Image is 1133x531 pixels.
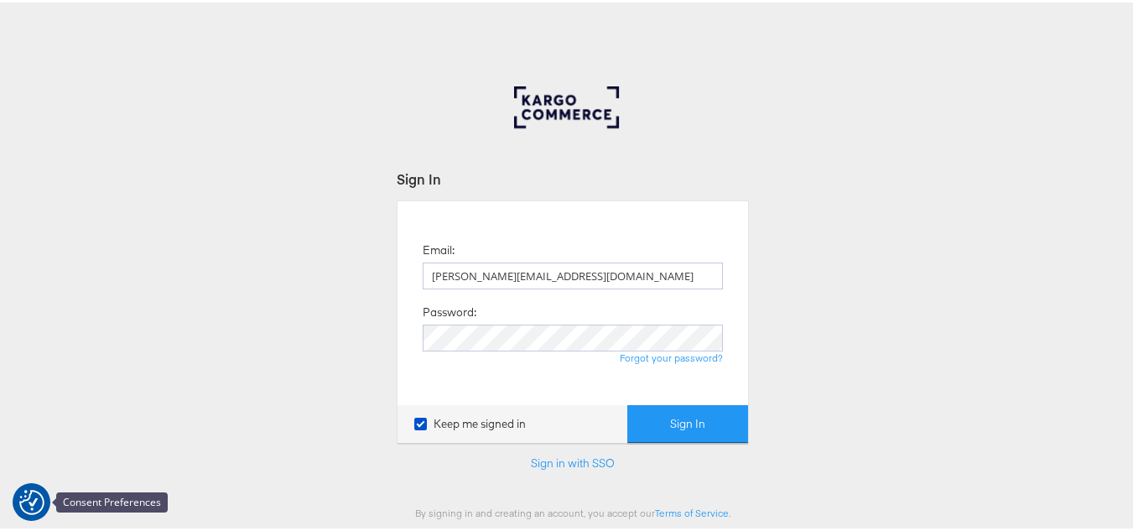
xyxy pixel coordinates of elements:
button: Consent Preferences [19,487,44,513]
label: Email: [423,240,455,256]
a: Terms of Service [655,504,729,517]
img: Revisit consent button [19,487,44,513]
a: Sign in with SSO [531,453,615,468]
input: Email [423,260,723,287]
a: Forgot your password? [620,349,723,362]
button: Sign In [627,403,748,440]
div: Sign In [397,167,749,186]
div: By signing in and creating an account, you accept our . [397,504,749,517]
label: Keep me signed in [414,414,526,429]
label: Password: [423,302,476,318]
